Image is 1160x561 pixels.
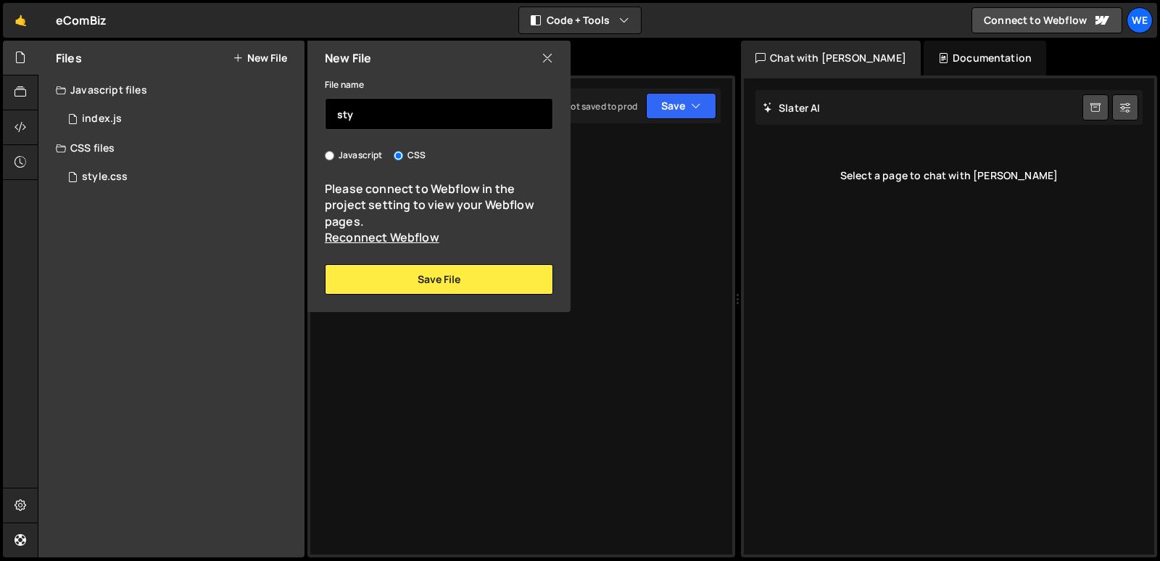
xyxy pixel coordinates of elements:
[924,41,1046,75] div: Documentation
[755,147,1143,205] div: Select a page to chat with [PERSON_NAME]
[325,264,553,295] button: Save File
[56,105,304,134] div: 17157/47374.js
[56,12,107,29] div: eComBiz
[3,3,38,38] a: 🤙
[565,100,637,112] div: Not saved to prod
[325,78,364,92] label: File name
[82,112,122,126] div: index.js
[394,151,403,160] input: CSS
[741,41,921,75] div: Chat with [PERSON_NAME]
[56,50,82,66] h2: Files
[971,7,1122,33] a: Connect to Webflow
[325,98,553,130] input: Name
[763,101,821,115] h2: Slater AI
[646,93,716,119] button: Save
[233,52,287,64] button: New File
[325,181,553,246] div: Please connect to Webflow in the project setting to view your Webflow pages.
[325,229,439,245] a: Reconnect Webflow
[519,7,641,33] button: Code + Tools
[325,148,383,163] label: Javascript
[394,148,426,163] label: CSS
[325,50,371,66] h2: New File
[38,75,304,105] div: Javascript files
[325,151,334,160] input: Javascript
[56,163,304,192] div: 17157/47525.css
[1127,7,1153,33] a: We
[38,134,304,163] div: CSS files
[82,171,128,184] div: style.css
